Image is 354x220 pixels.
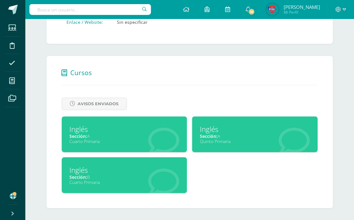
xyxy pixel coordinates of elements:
[266,3,279,16] img: c7ca351e00f228542fd9924f6080dc91.png
[78,98,119,110] span: Avisos Enviados
[71,68,92,77] span: Cursos
[70,124,180,134] div: Inglés
[29,4,151,15] input: Busca un usuario...
[70,174,180,180] div: B
[62,116,187,152] a: InglésSección:ACuarto Primaria
[200,133,310,139] div: A
[62,98,127,110] a: Avisos Enviados
[70,165,180,175] div: Inglés
[70,133,180,139] div: A
[192,116,318,152] a: InglésSección:AQuinto Primaria
[70,133,87,139] span: Sección:
[200,124,310,134] div: Inglés
[284,10,320,15] span: Mi Perfil
[62,157,187,193] a: InglésSección:BCuarto Primaria
[62,16,112,28] td: Enlace / Website:
[112,16,196,28] td: Sin especificar
[70,174,87,180] span: Sección:
[248,8,255,15] span: 16
[200,133,218,139] span: Sección:
[70,179,180,185] div: Cuarto Primaria
[284,4,320,10] span: [PERSON_NAME]
[70,138,180,144] div: Cuarto Primaria
[200,138,310,144] div: Quinto Primaria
